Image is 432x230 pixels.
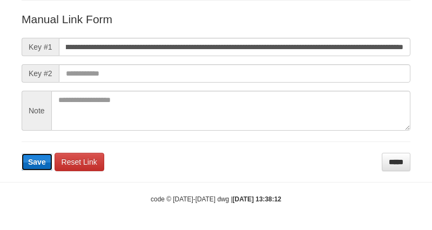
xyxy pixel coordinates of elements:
[22,91,51,131] span: Note
[151,195,281,203] small: code © [DATE]-[DATE] dwg |
[22,64,59,83] span: Key #2
[22,38,59,56] span: Key #1
[233,195,281,203] strong: [DATE] 13:38:12
[55,153,104,171] a: Reset Link
[22,153,52,171] button: Save
[22,11,410,27] p: Manual Link Form
[62,158,97,166] span: Reset Link
[28,158,46,166] span: Save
